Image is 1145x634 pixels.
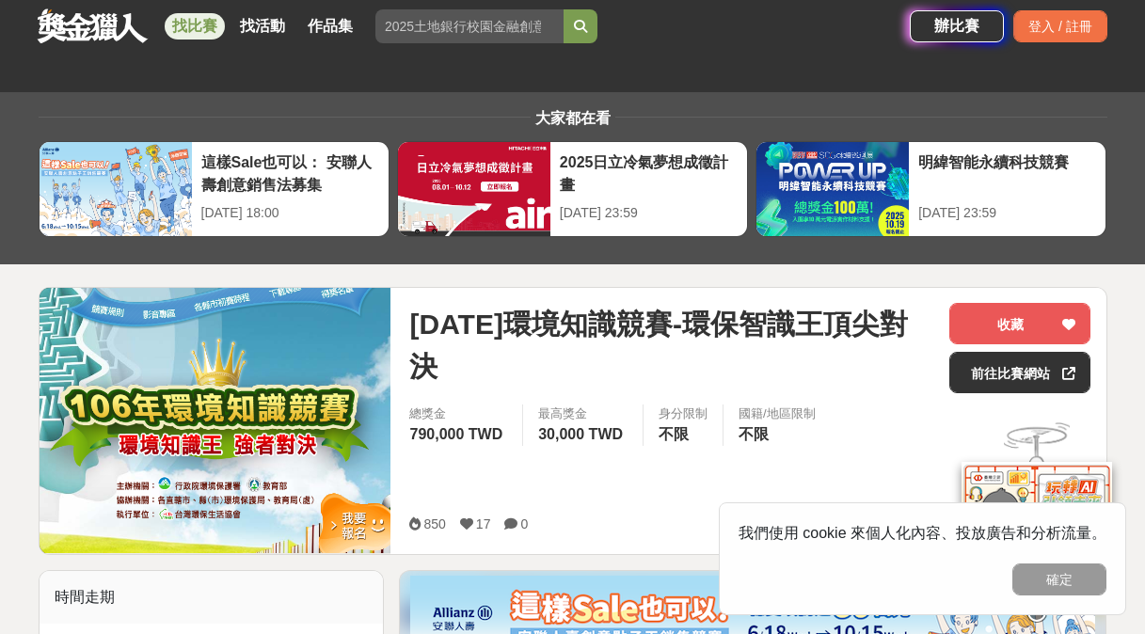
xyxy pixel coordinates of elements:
[520,516,528,531] span: 0
[201,151,379,194] div: 這樣Sale也可以： 安聯人壽創意銷售法募集
[918,151,1096,194] div: 明緯智能永續科技競賽
[409,303,934,388] span: [DATE]環境知識競賽-環保智識王頂尖對決
[531,110,615,126] span: 大家都在看
[962,452,1112,578] img: d2146d9a-e6f6-4337-9592-8cefde37ba6b.png
[39,141,390,237] a: 這樣Sale也可以： 安聯人壽創意銷售法募集[DATE] 18:00
[476,516,491,531] span: 17
[739,404,816,423] div: 國籍/地區限制
[739,426,769,442] span: 不限
[1012,563,1106,595] button: 確定
[40,288,391,553] img: Cover Image
[375,9,564,43] input: 2025土地銀行校園金融創意挑戰賽：從你出發 開啟智慧金融新頁
[423,516,445,531] span: 850
[918,203,1096,223] div: [DATE] 23:59
[538,426,623,442] span: 30,000 TWD
[300,13,360,40] a: 作品集
[755,141,1106,237] a: 明緯智能永續科技競賽[DATE] 23:59
[910,10,1004,42] a: 辦比賽
[949,303,1090,344] button: 收藏
[560,151,738,194] div: 2025日立冷氣夢想成徵計畫
[397,141,748,237] a: 2025日立冷氣夢想成徵計畫[DATE] 23:59
[659,404,708,423] div: 身分限制
[165,13,225,40] a: 找比賽
[949,352,1090,393] a: 前往比賽網站
[40,571,384,624] div: 時間走期
[201,203,379,223] div: [DATE] 18:00
[659,426,689,442] span: 不限
[739,525,1106,541] span: 我們使用 cookie 來個人化內容、投放廣告和分析流量。
[538,404,628,423] span: 最高獎金
[409,426,502,442] span: 790,000 TWD
[560,203,738,223] div: [DATE] 23:59
[409,404,507,423] span: 總獎金
[232,13,293,40] a: 找活動
[1013,10,1107,42] div: 登入 / 註冊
